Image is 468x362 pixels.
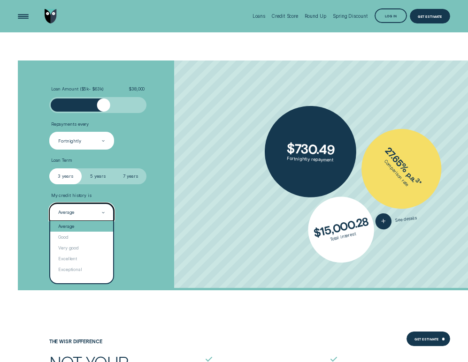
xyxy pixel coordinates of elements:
[272,14,298,19] div: Credit Score
[82,168,114,185] label: 5 years
[407,332,450,346] a: Get Estimate
[58,210,74,215] div: Average
[51,121,89,127] span: Repayments every
[50,254,113,264] div: Excellent
[50,221,113,232] div: Average
[375,210,418,230] button: See details
[395,215,417,222] span: See details
[49,339,169,344] h4: The Wisr Difference
[51,193,92,198] span: My credit history is
[50,242,113,253] div: Very good
[129,86,145,92] span: $ 38,000
[305,14,326,19] div: Round Up
[375,8,407,23] button: Log in
[50,264,113,275] div: Exceptional
[114,168,146,185] label: 7 years
[410,9,450,23] a: Get Estimate
[58,138,81,144] div: Fortnightly
[333,14,368,19] div: Spring Discount
[51,86,104,92] span: Loan Amount ( $5k - $63k )
[51,158,72,163] span: Loan Term
[45,9,57,23] img: Wisr
[253,14,265,19] div: Loans
[16,9,31,23] button: Open Menu
[49,168,82,185] label: 3 years
[50,232,113,242] div: Good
